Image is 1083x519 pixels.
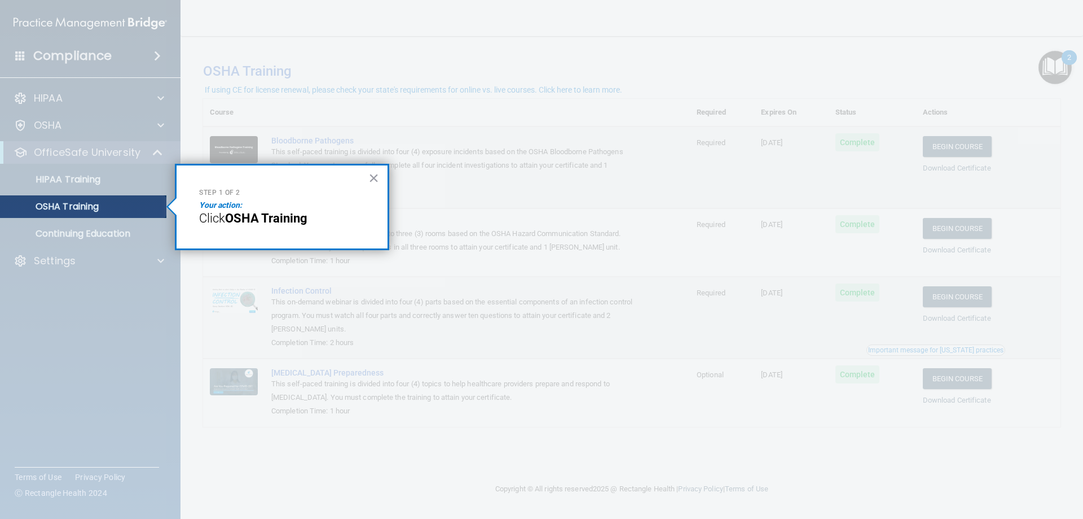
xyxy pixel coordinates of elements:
[368,169,379,187] button: Close
[199,211,225,225] span: Click
[199,188,365,198] p: Step 1 of 2
[888,439,1069,484] iframe: Drift Widget Chat Controller
[7,201,99,212] p: OSHA Training
[199,200,242,210] em: Your action:
[225,211,307,225] strong: OSHA Training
